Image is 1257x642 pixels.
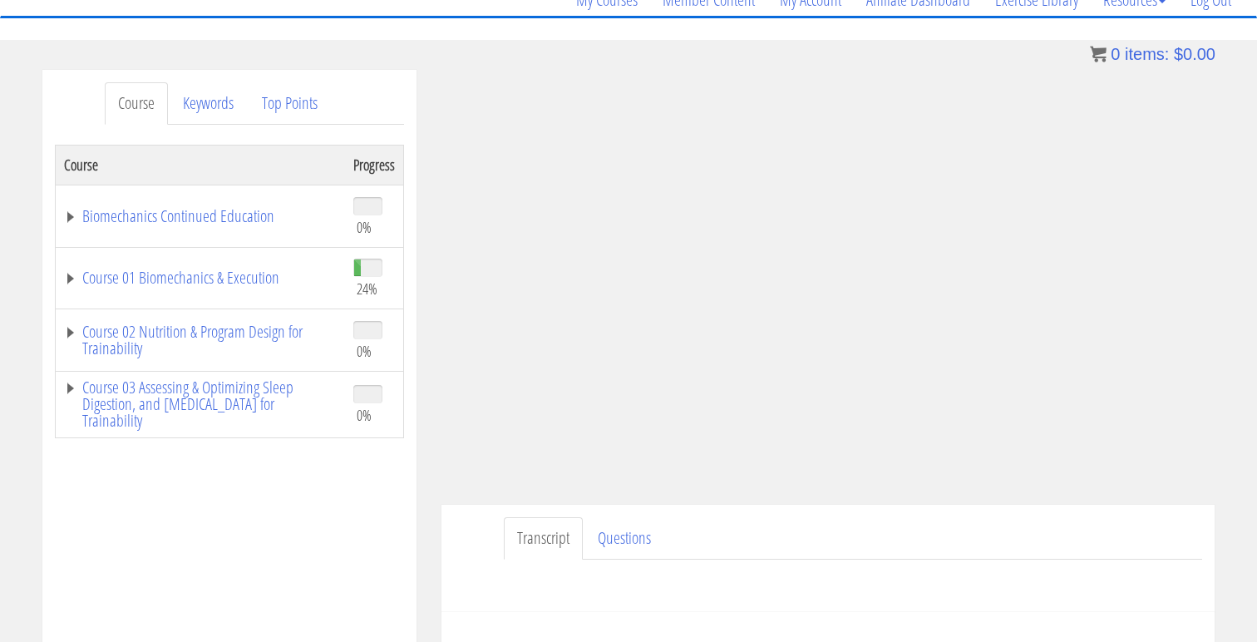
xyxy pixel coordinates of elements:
[170,82,247,125] a: Keywords
[345,145,404,185] th: Progress
[357,406,372,424] span: 0%
[1174,45,1215,63] bdi: 0.00
[56,145,346,185] th: Course
[64,323,337,357] a: Course 02 Nutrition & Program Design for Trainability
[64,269,337,286] a: Course 01 Biomechanics & Execution
[1111,45,1120,63] span: 0
[504,517,583,560] a: Transcript
[357,218,372,236] span: 0%
[249,82,331,125] a: Top Points
[1174,45,1183,63] span: $
[1090,45,1215,63] a: 0 items: $0.00
[357,342,372,360] span: 0%
[64,208,337,225] a: Biomechanics Continued Education
[1090,46,1107,62] img: icon11.png
[105,82,168,125] a: Course
[357,279,377,298] span: 24%
[1125,45,1169,63] span: items:
[584,517,664,560] a: Questions
[64,379,337,429] a: Course 03 Assessing & Optimizing Sleep Digestion, and [MEDICAL_DATA] for Trainability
